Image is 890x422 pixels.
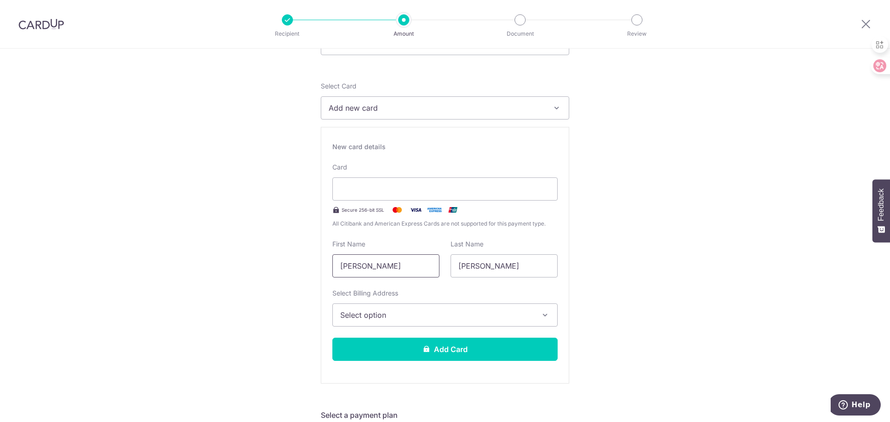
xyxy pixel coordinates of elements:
input: Cardholder First Name [332,254,439,277]
img: CardUp [19,19,64,30]
span: Add new card [329,102,545,113]
img: .alt.amex [425,204,444,215]
label: First Name [332,239,365,249]
span: translation missing: en.payables.payment_networks.credit_card.summary.labels.select_card [321,82,356,90]
h5: Select a payment plan [321,409,569,421]
p: Recipient [253,29,322,38]
img: .alt.unionpay [444,204,462,215]
div: New card details [332,142,558,151]
input: Cardholder Last Name [451,254,558,277]
button: Add Card [332,338,558,361]
label: Card [332,163,347,172]
iframe: Opens a widget where you can find more information [831,394,881,417]
p: Review [603,29,671,38]
button: Select option [332,303,558,327]
p: Amount [369,29,438,38]
button: Add new card [321,96,569,120]
iframe: Secure card payment input frame [340,183,550,195]
img: Visa [407,204,425,215]
p: Document [486,29,554,38]
span: Feedback [877,189,885,221]
label: Select Billing Address [332,289,398,298]
label: Last Name [451,239,483,249]
span: All Citibank and American Express Cards are not supported for this payment type. [332,219,558,228]
button: Feedback - Show survey [872,179,890,242]
span: Secure 256-bit SSL [342,206,384,214]
img: Mastercard [388,204,407,215]
span: Select option [340,309,533,321]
